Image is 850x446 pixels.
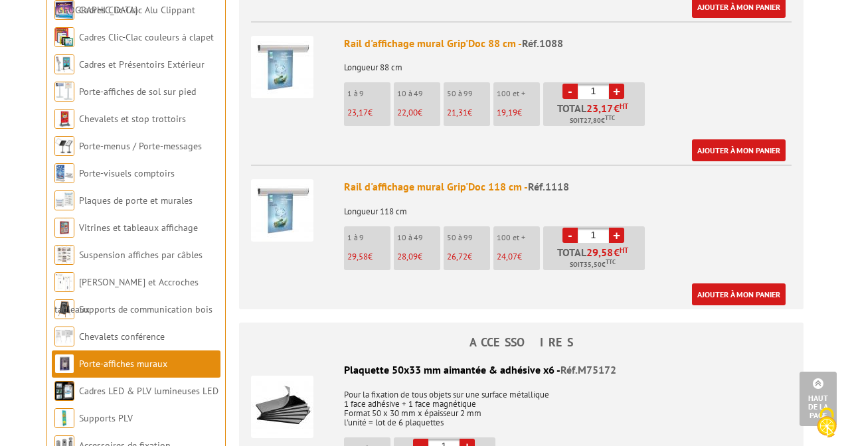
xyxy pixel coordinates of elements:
a: Ajouter à mon panier [692,139,786,161]
div: Rail d'affichage mural Grip'Doc 118 cm - [344,179,792,194]
span: Réf.M75172 [560,363,616,376]
a: + [609,228,624,243]
img: Porte-visuels comptoirs [54,163,74,183]
img: Chevalets conférence [54,327,74,346]
span: 35,50 [584,260,602,270]
span: 27,80 [584,115,601,126]
h4: ACCESSOIRES [239,336,804,349]
img: Cadres Clic-Clac couleurs à clapet [54,27,74,47]
sup: TTC [605,114,615,121]
img: Cadres LED & PLV lumineuses LED [54,381,74,401]
p: Longueur 88 cm [344,54,792,72]
p: € [397,252,440,261]
a: Chevalets et stop trottoirs [79,113,186,125]
span: Soit € [570,115,615,126]
p: Longueur 118 cm [344,198,792,216]
p: Total [547,247,645,270]
a: Cadres Clic-Clac Alu Clippant [79,4,195,16]
img: Cadres et Présentoirs Extérieur [54,54,74,74]
a: [PERSON_NAME] et Accroches tableaux [54,276,199,315]
p: 1 à 9 [347,89,390,98]
p: 100 et + [497,233,540,242]
a: Cadres et Présentoirs Extérieur [79,58,205,70]
sup: HT [620,246,628,255]
a: Porte-affiches muraux [79,358,167,370]
span: 23,17 [586,103,614,113]
span: € [614,103,620,113]
a: Supports de communication bois [79,303,212,315]
span: Réf.1118 [528,180,569,193]
p: € [447,108,490,117]
div: Plaquette 50x33 mm aimantée & adhésive x6 - [251,362,792,378]
a: Chevalets conférence [79,331,165,342]
a: - [562,228,578,243]
p: € [497,108,540,117]
p: € [347,252,390,261]
a: Suspension affiches par câbles [79,249,203,261]
img: Cookies (fenêtre modale) [810,406,843,439]
span: 22,00 [397,107,418,118]
span: 21,31 [447,107,467,118]
a: Cadres LED & PLV lumineuses LED [79,385,218,397]
img: Supports PLV [54,408,74,428]
p: 10 à 49 [397,89,440,98]
p: € [447,252,490,261]
p: € [347,108,390,117]
p: € [397,108,440,117]
img: Vitrines et tableaux affichage [54,218,74,238]
img: Porte-affiches muraux [54,354,74,374]
img: Cimaises et Accroches tableaux [54,272,74,292]
a: Porte-affiches de sol sur pied [79,86,196,98]
p: 10 à 49 [397,233,440,242]
sup: TTC [606,258,616,265]
span: 23,17 [347,107,368,118]
span: 26,72 [447,251,467,262]
div: Rail d'affichage mural Grip'Doc 88 cm - [344,36,792,51]
img: Porte-menus / Porte-messages [54,136,74,156]
img: Rail d'affichage mural Grip'Doc 88 cm [251,36,313,98]
button: Cookies (fenêtre modale) [804,401,850,446]
span: Réf.1088 [522,37,563,50]
img: Rail d'affichage mural Grip'Doc 118 cm [251,179,313,242]
span: 24,07 [497,251,517,262]
span: 29,58 [347,251,368,262]
img: Chevalets et stop trottoirs [54,109,74,129]
a: Vitrines et tableaux affichage [79,222,198,234]
a: Ajouter à mon panier [692,283,786,305]
p: Pour la fixation de tous objets sur une surface métallique 1 face adhésive + 1 face magnétique Fo... [251,381,792,427]
span: 19,19 [497,107,517,118]
a: Porte-menus / Porte-messages [79,140,202,152]
span: 29,58 [586,247,614,258]
span: 28,09 [397,251,418,262]
img: Porte-affiches de sol sur pied [54,82,74,102]
a: Porte-visuels comptoirs [79,167,175,179]
p: 50 à 99 [447,89,490,98]
a: Plaques de porte et murales [79,194,193,206]
img: Plaquette 50x33 mm aimantée & adhésive x6 [251,376,313,438]
a: Cadres Clic-Clac couleurs à clapet [79,31,214,43]
img: Plaques de porte et murales [54,190,74,210]
a: Haut de la page [800,372,837,426]
p: € [497,252,540,261]
p: 100 et + [497,89,540,98]
span: Soit € [570,260,616,270]
span: € [614,247,620,258]
p: 50 à 99 [447,233,490,242]
p: 1 à 9 [347,233,390,242]
sup: HT [620,102,628,111]
a: - [562,84,578,99]
img: Suspension affiches par câbles [54,245,74,265]
p: Total [547,103,645,126]
a: + [609,84,624,99]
